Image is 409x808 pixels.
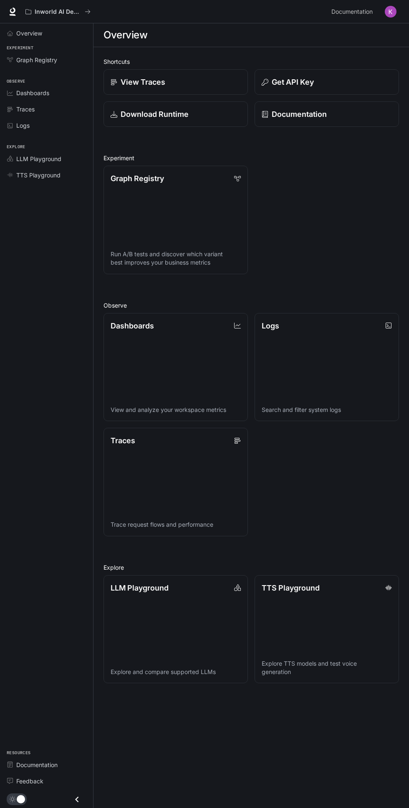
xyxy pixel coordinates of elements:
p: TTS Playground [262,582,320,593]
h1: Overview [104,27,147,43]
p: Explore TTS models and test voice generation [262,659,392,676]
p: Search and filter system logs [262,406,392,414]
span: Feedback [16,777,43,785]
a: Graph Registry [3,53,90,67]
span: Documentation [331,7,373,17]
span: TTS Playground [16,171,61,179]
span: Dark mode toggle [17,794,25,803]
a: Documentation [255,101,399,127]
p: Graph Registry [111,173,164,184]
button: Close drawer [68,791,86,808]
a: TracesTrace request flows and performance [104,428,248,536]
p: Dashboards [111,320,154,331]
h2: Observe [104,301,399,310]
span: Logs [16,121,30,130]
p: Trace request flows and performance [111,520,241,529]
p: Get API Key [272,76,314,88]
button: User avatar [382,3,399,20]
a: Documentation [3,757,90,772]
span: LLM Playground [16,154,61,163]
p: Explore and compare supported LLMs [111,668,241,676]
a: Download Runtime [104,101,248,127]
p: Documentation [272,109,327,120]
p: View Traces [121,76,165,88]
span: Dashboards [16,88,49,97]
a: LLM Playground [3,151,90,166]
a: TTS Playground [3,168,90,182]
a: Dashboards [3,86,90,100]
h2: Experiment [104,154,399,162]
p: Download Runtime [121,109,189,120]
p: Run A/B tests and discover which variant best improves your business metrics [111,250,241,267]
a: Logs [3,118,90,133]
h2: Explore [104,563,399,572]
p: Logs [262,320,279,331]
a: LogsSearch and filter system logs [255,313,399,422]
a: Graph RegistryRun A/B tests and discover which variant best improves your business metrics [104,166,248,274]
a: TTS PlaygroundExplore TTS models and test voice generation [255,575,399,684]
a: Feedback [3,774,90,788]
a: View Traces [104,69,248,95]
button: Get API Key [255,69,399,95]
p: Inworld AI Demos [35,8,81,15]
span: Graph Registry [16,56,57,64]
a: LLM PlaygroundExplore and compare supported LLMs [104,575,248,684]
a: Overview [3,26,90,40]
span: Traces [16,105,35,114]
img: User avatar [385,6,396,18]
h2: Shortcuts [104,57,399,66]
a: Documentation [328,3,379,20]
p: View and analyze your workspace metrics [111,406,241,414]
p: Traces [111,435,135,446]
a: Traces [3,102,90,116]
button: All workspaces [22,3,94,20]
span: Documentation [16,760,58,769]
span: Overview [16,29,42,38]
a: DashboardsView and analyze your workspace metrics [104,313,248,422]
p: LLM Playground [111,582,169,593]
